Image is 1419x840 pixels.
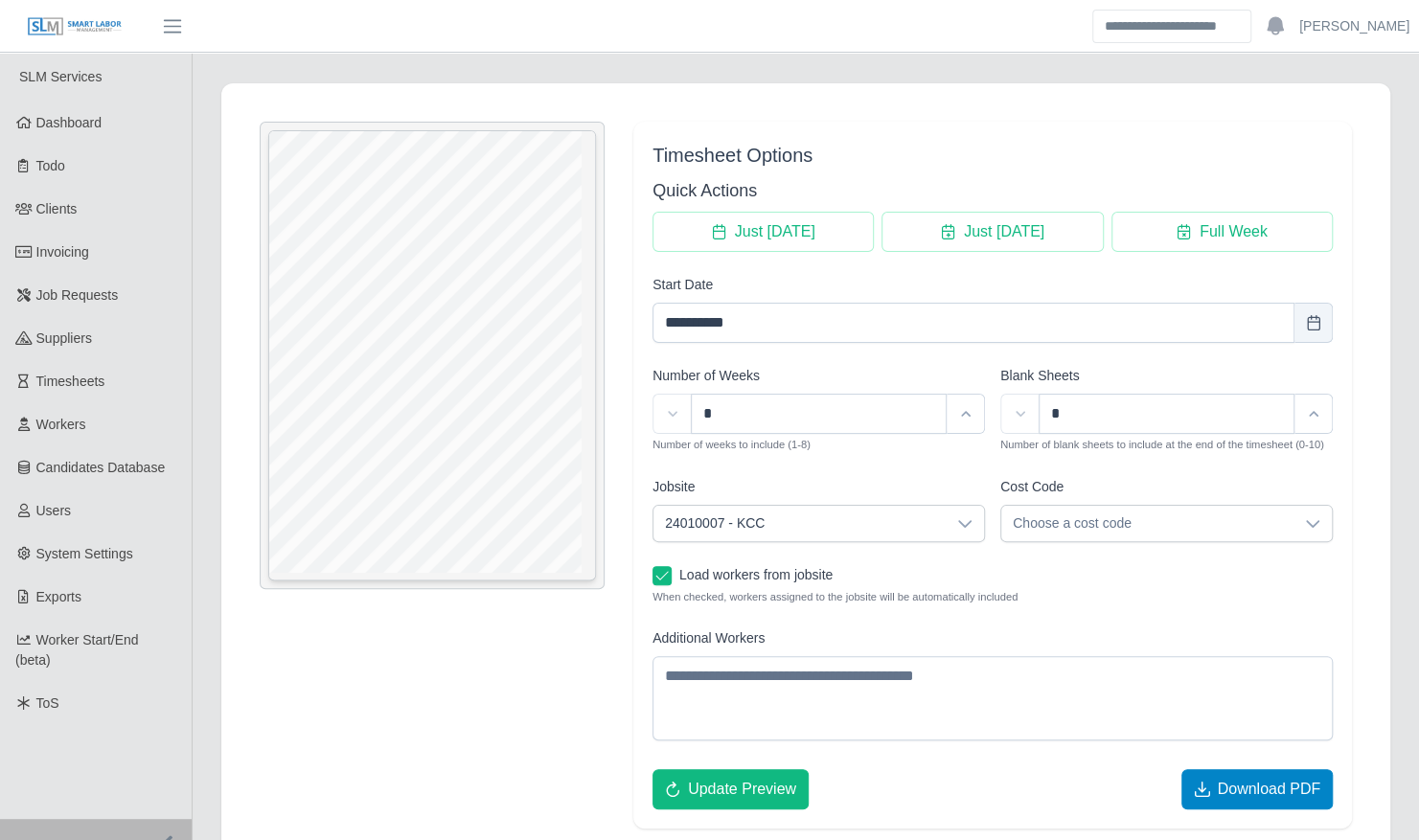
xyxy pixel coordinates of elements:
label: Jobsite [652,477,695,497]
small: Number of weeks to include (1-8) [652,439,811,450]
a: [PERSON_NAME] [1299,16,1409,36]
button: Just Today [652,212,874,252]
span: 24010007 - KCC [653,506,946,541]
label: Cost Code [1000,477,1064,497]
span: Todo [36,158,65,173]
span: Workers [36,417,86,432]
span: Just [DATE] [735,220,815,243]
span: Clients [36,201,78,216]
button: Choose Date [1294,303,1333,343]
span: Choose a cost code [1001,506,1293,541]
span: Invoicing [36,244,89,260]
span: Download PDF [1217,778,1320,801]
label: Start Date [652,275,713,295]
span: Users [36,503,72,518]
input: Search [1092,10,1251,43]
iframe: Timesheet Preview [269,131,595,579]
label: Number of Weeks [652,366,760,386]
img: SLM Logo [27,16,123,37]
small: Number of blank sheets to include at the end of the timesheet (0-10) [1000,439,1324,450]
h3: Quick Actions [652,177,1333,204]
button: Full Week [1111,212,1333,252]
span: Just [DATE] [964,220,1044,243]
button: Just Tomorrow [881,212,1103,252]
span: Full Week [1200,220,1268,243]
span: Timesheets [36,374,105,389]
button: Download PDF [1181,769,1333,809]
span: Dashboard [36,115,103,130]
button: Update Preview [652,769,809,809]
span: Exports [36,589,81,604]
label: Additional Workers [652,628,765,648]
div: Timesheet Options [652,141,1333,170]
span: Worker Start/End (beta) [15,632,139,668]
span: Update Preview [688,778,796,801]
span: Load workers from jobsite [679,567,833,582]
span: Candidates Database [36,460,166,475]
span: SLM Services [19,69,102,84]
span: ToS [36,695,59,711]
label: Blank Sheets [1000,366,1080,386]
span: Suppliers [36,330,92,346]
span: System Settings [36,546,133,561]
small: When checked, workers assigned to the jobsite will be automatically included [652,589,1333,605]
span: Job Requests [36,287,119,303]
